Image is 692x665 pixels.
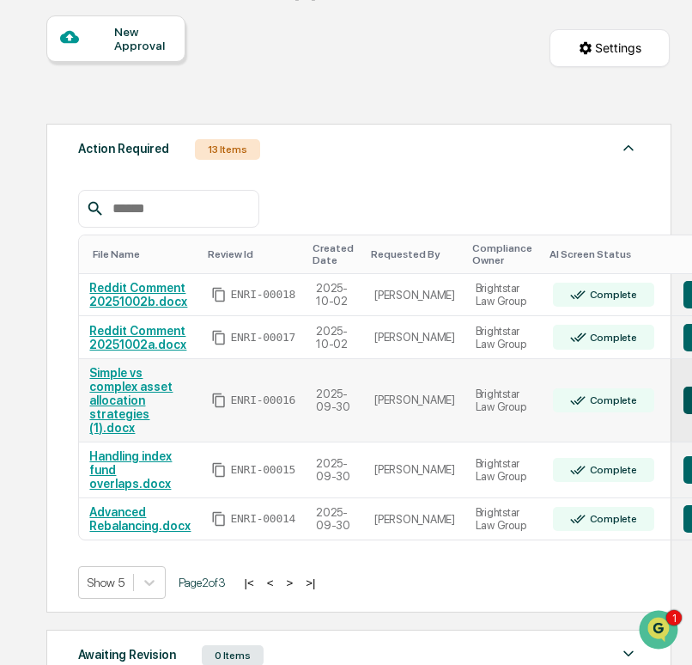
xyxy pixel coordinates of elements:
span: Preclearance [34,217,111,234]
div: Complete [586,464,637,476]
div: 🔎 [17,251,31,265]
a: Handling index fund overlaps.docx [89,449,172,491]
td: Brightstar Law Group [465,359,543,442]
button: < [262,576,279,590]
button: Start new chat [292,137,313,157]
div: 13 Items [195,139,260,160]
td: Brightstar Law Group [465,274,543,317]
img: caret [618,137,639,158]
a: Advanced Rebalancing.docx [89,505,191,533]
span: Copy Id [211,462,227,478]
td: [PERSON_NAME] [364,498,465,540]
td: [PERSON_NAME] [364,316,465,359]
span: Page 2 of 3 [179,576,226,589]
button: Settings [549,29,670,67]
span: Copy Id [211,330,227,345]
div: New Approval [114,25,172,52]
td: 2025-09-30 [306,359,364,442]
div: Start new chat [77,131,282,149]
span: ENRI-00014 [230,512,295,526]
td: [PERSON_NAME] [364,359,465,442]
span: ENRI-00015 [230,463,295,477]
div: Toggle SortBy [472,242,536,266]
span: Attestations [142,217,213,234]
img: 1746055101610-c473b297-6a78-478c-a979-82029cc54cd1 [17,131,48,162]
div: Toggle SortBy [549,248,666,260]
div: Toggle SortBy [93,248,194,260]
div: Toggle SortBy [371,248,458,260]
a: 🗄️Attestations [118,210,220,241]
a: 🖐️Preclearance [10,210,118,241]
td: 2025-09-30 [306,498,364,540]
div: Action Required [78,137,169,160]
span: Copy Id [211,393,227,408]
span: Copy Id [211,511,227,527]
td: 2025-09-30 [306,442,364,498]
div: 🗄️ [124,218,138,232]
span: Copy Id [211,287,227,302]
td: 2025-10-02 [306,274,364,317]
div: Complete [586,332,637,344]
div: Toggle SortBy [313,242,357,266]
div: Toggle SortBy [208,248,299,260]
a: Simple vs complex asset allocation strategies (1).docx [89,366,173,435]
span: ENRI-00017 [230,331,295,345]
div: Complete [586,513,637,525]
span: ENRI-00018 [230,288,295,302]
button: > [281,576,298,590]
td: [PERSON_NAME] [364,274,465,317]
button: >| [300,576,320,590]
div: Complete [586,289,637,301]
td: Brightstar Law Group [465,316,543,359]
span: Data Lookup [34,249,108,266]
a: Reddit Comment 20251002b.docx [89,281,187,308]
iframe: Open customer support [637,608,683,655]
img: caret [618,644,639,664]
a: 🔎Data Lookup [10,242,115,273]
p: How can we help? [17,36,313,64]
td: Brightstar Law Group [465,442,543,498]
img: 1751574470498-79e402a7-3db9-40a0-906f-966fe37d0ed6 [36,131,67,162]
a: Reddit Comment 20251002a.docx [89,324,186,351]
span: ENRI-00016 [230,394,295,407]
a: Powered byPylon [121,290,208,304]
div: Complete [586,394,637,406]
div: We're available if you need us! [77,149,236,162]
td: [PERSON_NAME] [364,442,465,498]
button: |< [239,576,258,590]
div: 🖐️ [17,218,31,232]
td: 2025-10-02 [306,316,364,359]
td: Brightstar Law Group [465,498,543,540]
span: Pylon [171,291,208,304]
